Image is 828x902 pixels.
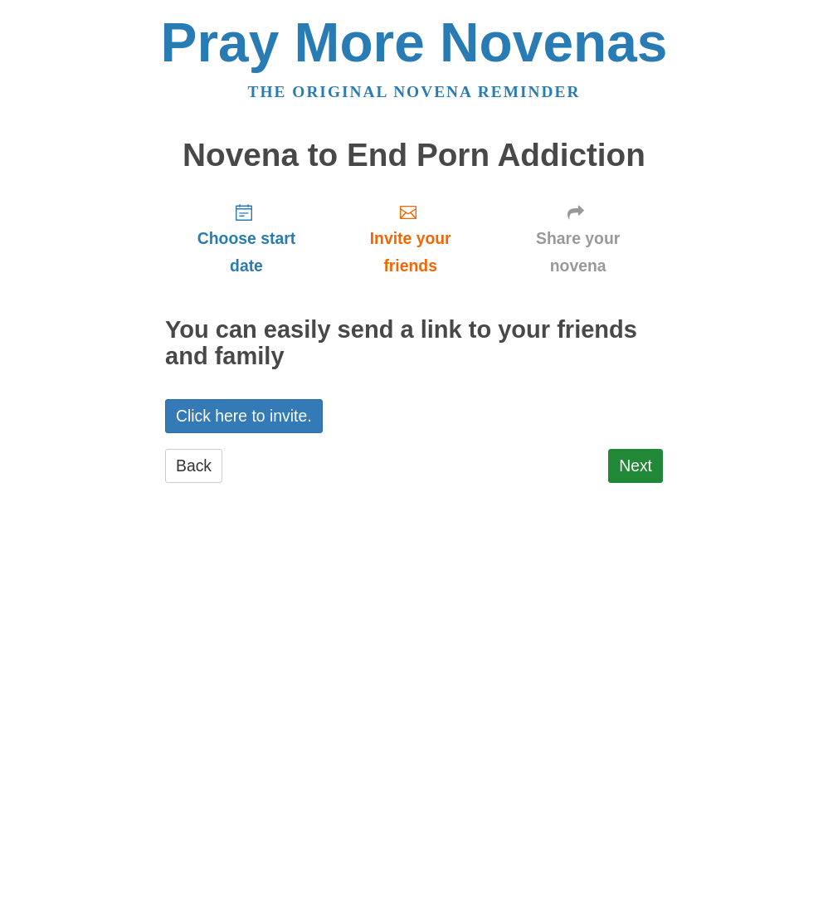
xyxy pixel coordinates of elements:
[161,12,668,73] a: Pray More Novenas
[182,225,311,280] span: Choose start date
[165,317,663,370] h2: You can easily send a link to your friends and family
[165,189,328,288] a: Choose start date
[493,189,663,288] a: Share your novena
[509,225,646,280] span: Share your novena
[165,399,323,433] a: Click here to invite.
[248,83,581,100] a: The original novena reminder
[165,138,663,173] h1: Novena to End Porn Addiction
[608,449,663,483] a: Next
[165,449,222,483] a: Back
[328,189,493,288] a: Invite your friends
[344,225,476,280] span: Invite your friends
